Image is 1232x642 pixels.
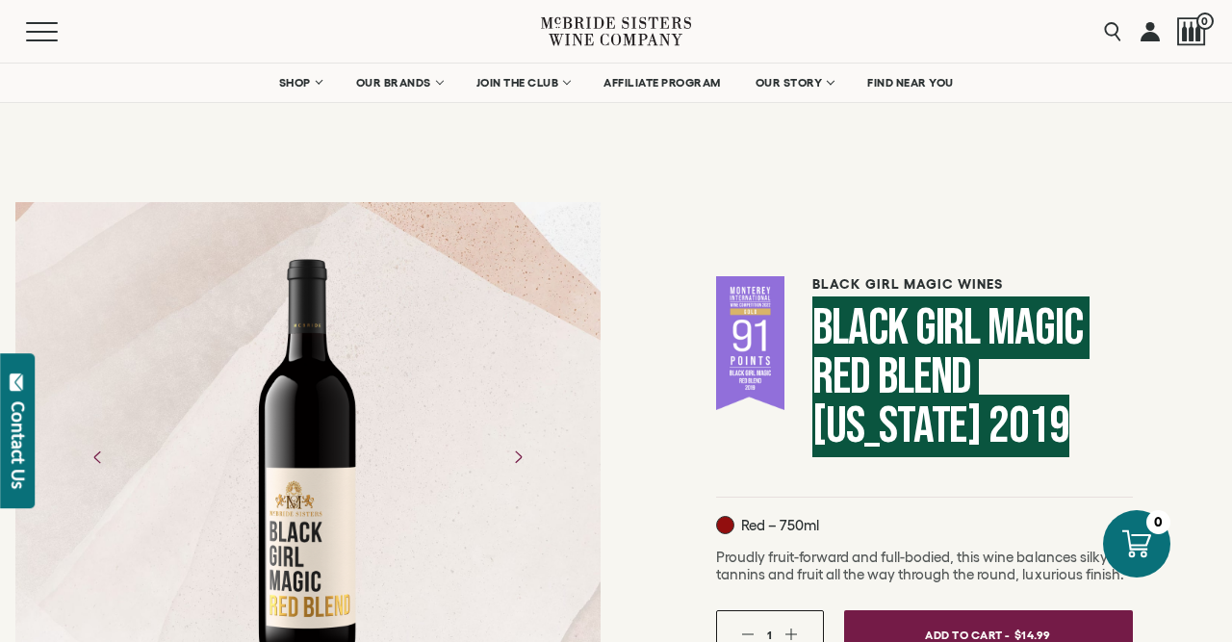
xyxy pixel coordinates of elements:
[1146,510,1170,534] div: 0
[603,76,721,90] span: AFFILIATE PROGRAM
[743,64,846,102] a: OUR STORY
[867,76,954,90] span: FIND NEAR YOU
[1196,13,1214,30] span: 0
[767,629,772,641] span: 1
[476,76,559,90] span: JOIN THE CLUB
[73,432,123,482] button: Previous
[716,516,819,534] p: Red – 750ml
[344,64,454,102] a: OUR BRANDS
[356,76,431,90] span: OUR BRANDS
[26,22,95,41] button: Mobile Menu Trigger
[9,401,28,489] div: Contact Us
[812,276,1132,293] h6: Black Girl Magic Wines
[812,303,1132,450] h1: Black Girl Magic Red Blend [US_STATE] 2019
[855,64,966,102] a: FIND NEAR YOU
[591,64,733,102] a: AFFILIATE PROGRAM
[493,432,543,482] button: Next
[279,76,312,90] span: SHOP
[716,549,1124,582] span: Proudly fruit-forward and full-bodied, this wine balances silky tannins and fruit all the way thr...
[267,64,334,102] a: SHOP
[756,76,823,90] span: OUR STORY
[464,64,582,102] a: JOIN THE CLUB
